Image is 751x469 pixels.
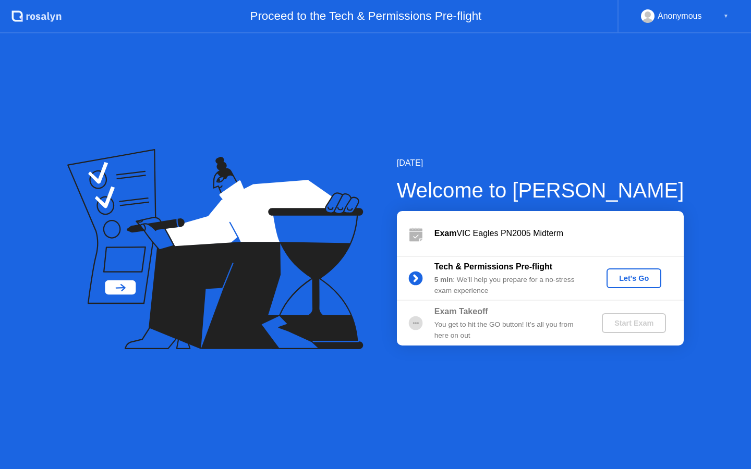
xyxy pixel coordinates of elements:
div: You get to hit the GO button! It’s all you from here on out [434,319,585,341]
div: ▼ [723,9,729,23]
div: VIC Eagles PN2005 Midterm [434,227,684,240]
div: Let's Go [611,274,657,282]
div: [DATE] [397,157,684,169]
b: 5 min [434,276,453,283]
b: Exam [434,229,457,238]
b: Tech & Permissions Pre-flight [434,262,552,271]
div: Start Exam [606,319,662,327]
div: : We’ll help you prepare for a no-stress exam experience [434,275,585,296]
button: Let's Go [607,268,661,288]
div: Anonymous [658,9,702,23]
button: Start Exam [602,313,666,333]
b: Exam Takeoff [434,307,488,316]
div: Welcome to [PERSON_NAME] [397,175,684,206]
